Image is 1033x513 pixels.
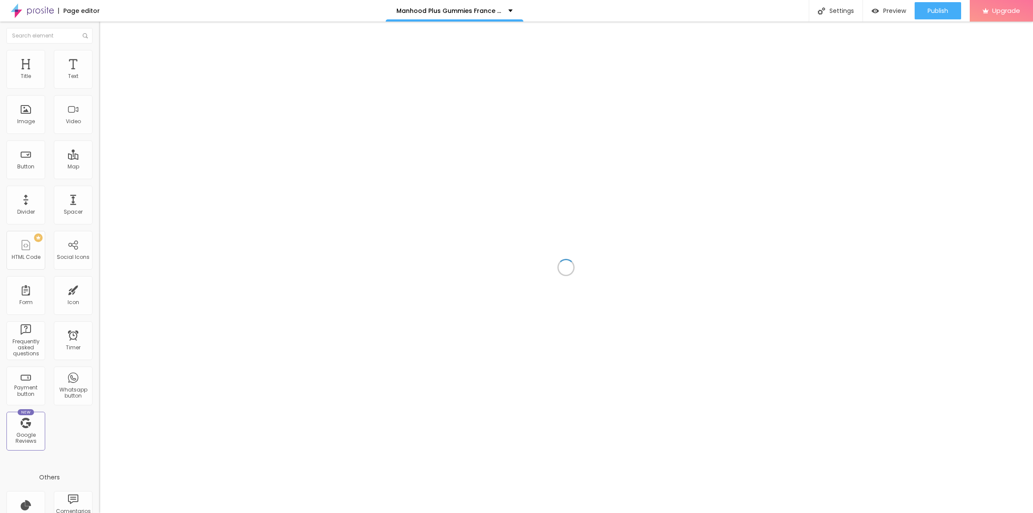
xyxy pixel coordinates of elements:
img: Icone [818,7,825,15]
div: Button [17,164,34,170]
div: Image [17,118,35,124]
p: Manhood Plus Gummies France Official Website [396,8,502,14]
div: Social Icons [57,254,90,260]
div: Spacer [64,209,83,215]
button: Preview [863,2,915,19]
div: Title [21,73,31,79]
span: Publish [928,7,948,14]
div: Map [68,164,79,170]
div: Timer [66,345,80,351]
div: Payment button [9,385,43,397]
div: Text [68,73,78,79]
input: Search element [6,28,93,44]
div: Google Reviews [9,432,43,445]
div: HTML Code [12,254,40,260]
div: New [18,409,34,415]
div: Divider [17,209,35,215]
div: Frequently asked questions [9,339,43,357]
span: Upgrade [992,7,1020,14]
div: Icon [68,299,79,305]
img: view-1.svg [872,7,879,15]
div: Whatsapp button [56,387,90,399]
span: Preview [883,7,906,14]
button: Publish [915,2,961,19]
img: Icone [83,33,88,38]
div: Video [66,118,81,124]
div: Page editor [58,8,100,14]
div: Form [19,299,33,305]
